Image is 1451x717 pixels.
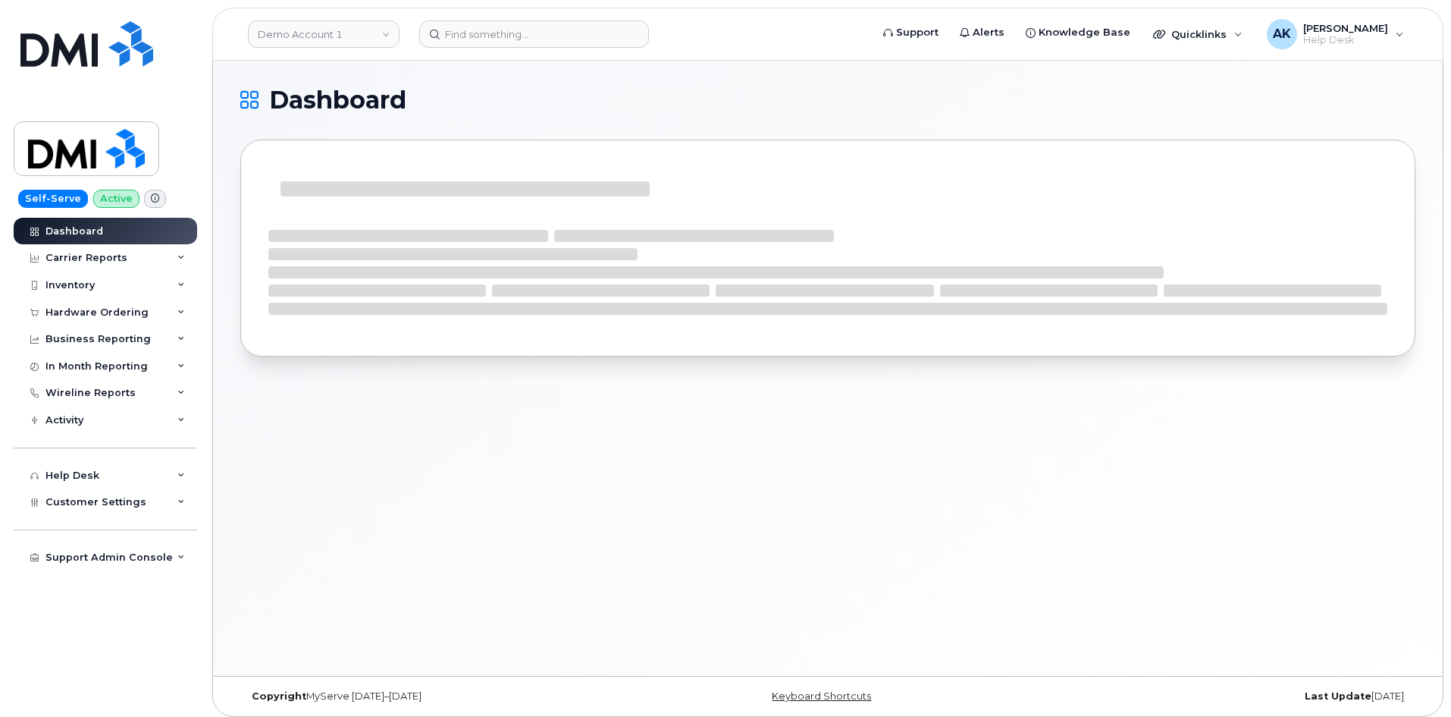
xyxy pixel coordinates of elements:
div: [DATE] [1023,690,1415,703]
strong: Last Update [1305,690,1371,702]
strong: Copyright [252,690,306,702]
div: MyServe [DATE]–[DATE] [240,690,632,703]
span: Dashboard [269,89,406,112]
a: Keyboard Shortcuts [772,690,871,702]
